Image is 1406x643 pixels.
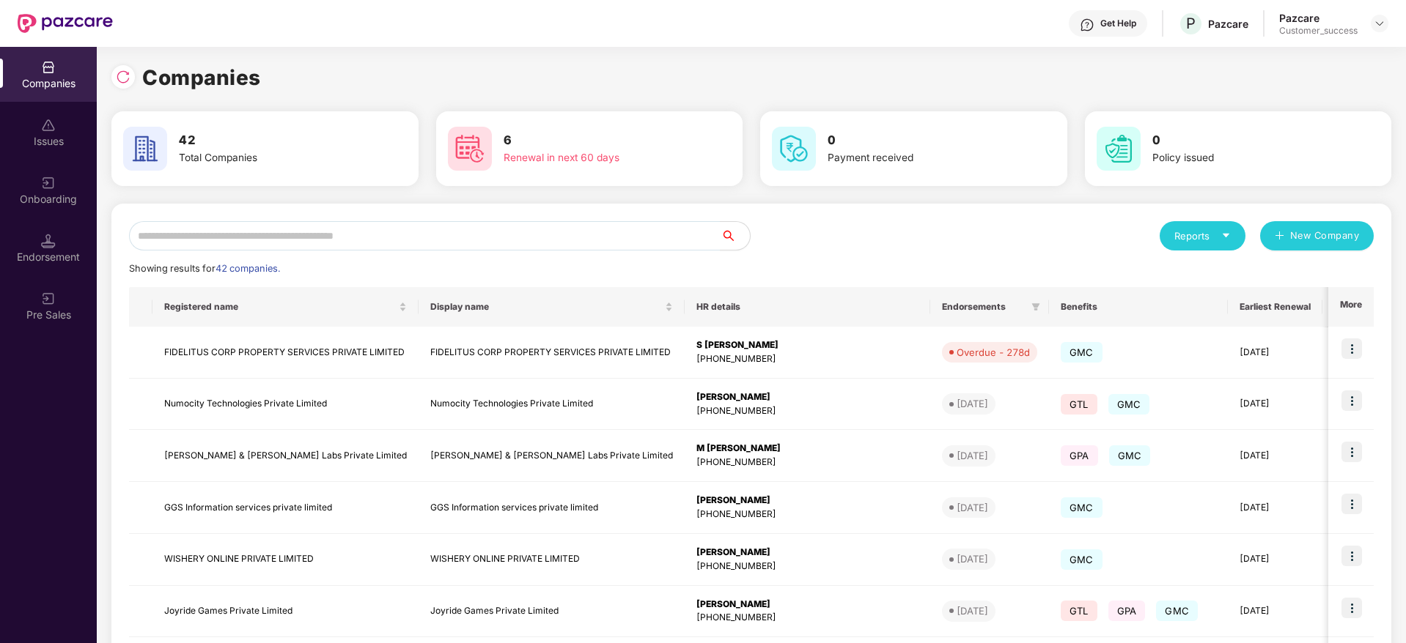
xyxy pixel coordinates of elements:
span: Endorsements [942,301,1026,313]
span: search [720,230,750,242]
div: [PERSON_NAME] [696,390,919,404]
td: FIDELITUS CORP PROPERTY SERVICES PRIVATE LIMITED [152,327,419,379]
th: More [1328,287,1374,327]
td: [DATE] [1228,430,1322,482]
span: GTL [1061,601,1097,621]
div: [DATE] [957,603,988,618]
img: svg+xml;base64,PHN2ZyBpZD0iRHJvcGRvd24tMzJ4MzIiIHhtbG5zPSJodHRwOi8vd3d3LnczLm9yZy8yMDAwL3N2ZyIgd2... [1374,18,1385,29]
span: filter [1031,302,1040,311]
td: Numocity Technologies Private Limited [152,379,419,431]
div: Total Companies [179,150,364,166]
span: GMC [1108,394,1150,415]
h3: 42 [179,131,364,150]
td: [DATE] [1228,379,1322,431]
span: GPA [1108,601,1146,621]
img: svg+xml;base64,PHN2ZyB4bWxucz0iaHR0cDovL3d3dy53My5vcmcvMjAwMC9zdmciIHdpZHRoPSI2MCIgaGVpZ2h0PSI2MC... [448,127,492,171]
div: S [PERSON_NAME] [696,338,919,352]
div: [DATE] [957,551,988,566]
img: svg+xml;base64,PHN2ZyBpZD0iSXNzdWVzX2Rpc2FibGVkIiB4bWxucz0iaHR0cDovL3d3dy53My5vcmcvMjAwMC9zdmciIH... [41,118,56,133]
td: [DATE] [1228,534,1322,586]
div: Pazcare [1279,11,1358,25]
span: 42 companies. [216,263,280,274]
div: [PHONE_NUMBER] [696,352,919,366]
div: [PHONE_NUMBER] [696,456,919,469]
div: [DATE] [957,396,988,411]
span: plus [1275,231,1284,242]
div: [PHONE_NUMBER] [696,611,919,625]
td: Joyride Games Private Limited [152,586,419,638]
img: svg+xml;base64,PHN2ZyB3aWR0aD0iMjAiIGhlaWdodD0iMjAiIHZpZXdCb3g9IjAgMCAyMCAyMCIgZmlsbD0ibm9uZSIgeG... [41,176,56,190]
div: [PHONE_NUMBER] [696,560,919,573]
div: M [PERSON_NAME] [696,442,919,456]
img: svg+xml;base64,PHN2ZyBpZD0iUmVsb2FkLTMyeDMyIiB4bWxucz0iaHR0cDovL3d3dy53My5vcmcvMjAwMC9zdmciIHdpZH... [116,70,130,84]
span: GMC [1109,445,1151,466]
div: Overdue - 278d [957,345,1030,360]
div: Policy issued [1152,150,1337,166]
img: icon [1341,338,1362,359]
td: WISHERY ONLINE PRIVATE LIMITED [419,534,685,586]
img: icon [1341,598,1362,618]
th: Registered name [152,287,419,327]
span: GMC [1061,497,1103,518]
div: Renewal in next 60 days [504,150,688,166]
span: GMC [1061,342,1103,363]
span: Display name [430,301,662,313]
span: GTL [1061,394,1097,415]
span: P [1186,15,1196,32]
div: [DATE] [957,500,988,515]
span: Registered name [164,301,396,313]
span: New Company [1290,228,1360,243]
div: [PHONE_NUMBER] [696,404,919,418]
div: [PERSON_NAME] [696,598,919,612]
td: [PERSON_NAME] & [PERSON_NAME] Labs Private Limited [152,430,419,482]
img: icon [1341,390,1362,411]
h3: 0 [1152,131,1337,150]
td: FIDELITUS CORP PROPERTY SERVICES PRIVATE LIMITED [419,327,685,379]
th: HR details [685,287,930,327]
img: icon [1341,442,1362,462]
th: Benefits [1049,287,1228,327]
img: icon [1341,546,1362,566]
th: Earliest Renewal [1228,287,1322,327]
span: GPA [1061,445,1098,466]
td: GGS Information services private limited [419,482,685,534]
img: svg+xml;base64,PHN2ZyB3aWR0aD0iMTQuNSIgaGVpZ2h0PSIxNC41IiB2aWV3Qm94PSIwIDAgMTYgMTYiIGZpbGw9Im5vbm... [41,234,56,248]
button: search [720,221,751,250]
td: [DATE] [1228,482,1322,534]
img: svg+xml;base64,PHN2ZyB3aWR0aD0iMjAiIGhlaWdodD0iMjAiIHZpZXdCb3g9IjAgMCAyMCAyMCIgZmlsbD0ibm9uZSIgeG... [41,291,56,306]
h1: Companies [142,62,261,94]
div: Pazcare [1208,17,1248,31]
div: [DATE] [957,448,988,463]
span: Showing results for [129,263,280,274]
td: [PERSON_NAME] & [PERSON_NAME] Labs Private Limited [419,430,685,482]
td: [DATE] [1228,327,1322,379]
h3: 6 [504,131,688,150]
span: GMC [1061,549,1103,570]
img: New Pazcare Logo [18,14,113,33]
span: caret-down [1221,231,1231,240]
td: WISHERY ONLINE PRIVATE LIMITED [152,534,419,586]
div: [PERSON_NAME] [696,494,919,508]
td: [DATE] [1228,586,1322,638]
img: svg+xml;base64,PHN2ZyBpZD0iQ29tcGFuaWVzIiB4bWxucz0iaHR0cDovL3d3dy53My5vcmcvMjAwMC9zdmciIHdpZHRoPS... [41,60,56,75]
div: Reports [1174,228,1231,243]
img: svg+xml;base64,PHN2ZyB4bWxucz0iaHR0cDovL3d3dy53My5vcmcvMjAwMC9zdmciIHdpZHRoPSI2MCIgaGVpZ2h0PSI2MC... [123,127,167,171]
h3: 0 [828,131,1012,150]
img: svg+xml;base64,PHN2ZyB4bWxucz0iaHR0cDovL3d3dy53My5vcmcvMjAwMC9zdmciIHdpZHRoPSI2MCIgaGVpZ2h0PSI2MC... [1097,127,1141,171]
div: [PERSON_NAME] [696,546,919,560]
button: plusNew Company [1260,221,1374,250]
td: GGS Information services private limited [152,482,419,534]
img: svg+xml;base64,PHN2ZyB4bWxucz0iaHR0cDovL3d3dy53My5vcmcvMjAwMC9zdmciIHdpZHRoPSI2MCIgaGVpZ2h0PSI2MC... [772,127,816,171]
td: Joyride Games Private Limited [419,586,685,638]
span: filter [1028,298,1043,316]
th: Issues [1322,287,1385,327]
img: icon [1341,494,1362,514]
div: [PHONE_NUMBER] [696,508,919,521]
span: GMC [1156,601,1198,621]
th: Display name [419,287,685,327]
div: Customer_success [1279,25,1358,37]
td: Numocity Technologies Private Limited [419,379,685,431]
img: svg+xml;base64,PHN2ZyBpZD0iSGVscC0zMngzMiIgeG1sbnM9Imh0dHA6Ly93d3cudzMub3JnLzIwMDAvc3ZnIiB3aWR0aD... [1080,18,1094,32]
div: Get Help [1100,18,1136,29]
div: Payment received [828,150,1012,166]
